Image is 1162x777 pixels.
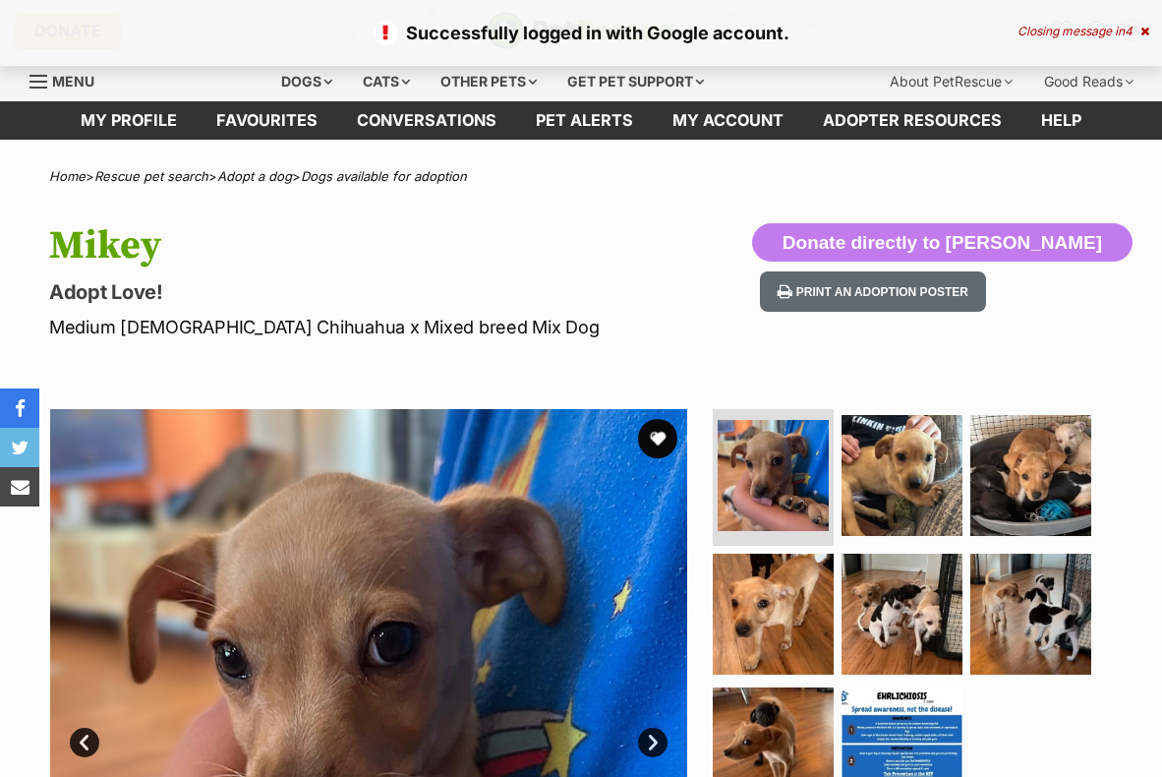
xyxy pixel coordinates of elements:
div: Other pets [427,62,551,101]
a: Favourites [197,101,337,140]
img: Photo of Mikey [842,415,962,536]
a: Rescue pet search [94,168,208,184]
button: Donate directly to [PERSON_NAME] [752,223,1133,263]
button: Print an adoption poster [760,271,986,312]
p: Adopt Love! [49,278,711,306]
img: Photo of Mikey [718,420,829,531]
img: Photo of Mikey [842,554,962,675]
a: conversations [337,101,516,140]
h1: Mikey [49,223,711,269]
div: Cats [349,62,424,101]
a: Adopt a dog [217,168,292,184]
div: Good Reads [1030,62,1147,101]
a: My account [653,101,803,140]
a: My profile [61,101,197,140]
img: Photo of Mikey [970,415,1091,536]
a: Prev [70,728,99,757]
p: Medium [DEMOGRAPHIC_DATA] Chihuahua x Mixed breed Mix Dog [49,314,711,340]
a: Menu [29,62,108,97]
div: Dogs [267,62,346,101]
div: Closing message in [1017,25,1149,38]
a: Dogs available for adoption [301,168,467,184]
a: Help [1021,101,1101,140]
a: Adopter resources [803,101,1021,140]
div: About PetRescue [876,62,1026,101]
a: Home [49,168,86,184]
a: Next [638,728,668,757]
img: Photo of Mikey [713,554,834,675]
a: Pet alerts [516,101,653,140]
span: Menu [52,73,94,90]
p: Successfully logged in with Google account. [20,20,1142,46]
button: favourite [638,419,677,458]
span: 4 [1125,24,1133,38]
img: Photo of Mikey [970,554,1091,675]
div: Get pet support [553,62,718,101]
